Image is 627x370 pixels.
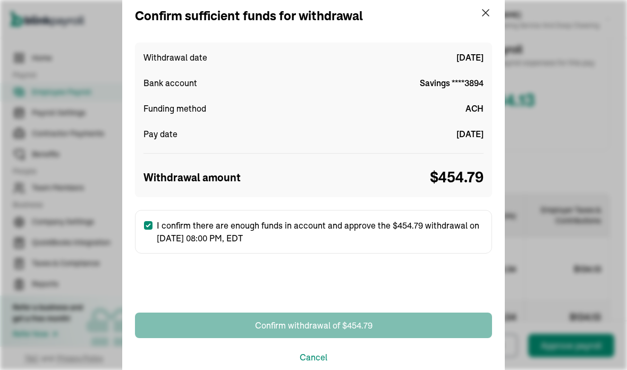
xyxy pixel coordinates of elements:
span: Withdrawal date [143,51,207,64]
span: [DATE] [456,51,484,64]
span: Withdrawal amount [143,170,241,186]
span: $ 454.79 [430,166,484,189]
span: Funding method [143,102,206,115]
span: Bank account [143,77,197,89]
div: Confirm sufficient funds for withdrawal [135,6,363,26]
span: ACH [465,102,484,115]
input: I confirm there are enough funds in account and approve the $454.79 withdrawal on [DATE] 08:00 PM... [144,221,152,230]
label: I confirm there are enough funds in account and approve the $454.79 withdrawal on [DATE] 08:00 PM... [135,210,492,254]
button: Cancel [300,351,327,364]
button: Confirm withdrawal of $454.79 [135,313,492,338]
span: [DATE] [456,128,484,140]
div: Confirm withdrawal of $454.79 [255,319,372,332]
span: Pay date [143,128,177,140]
